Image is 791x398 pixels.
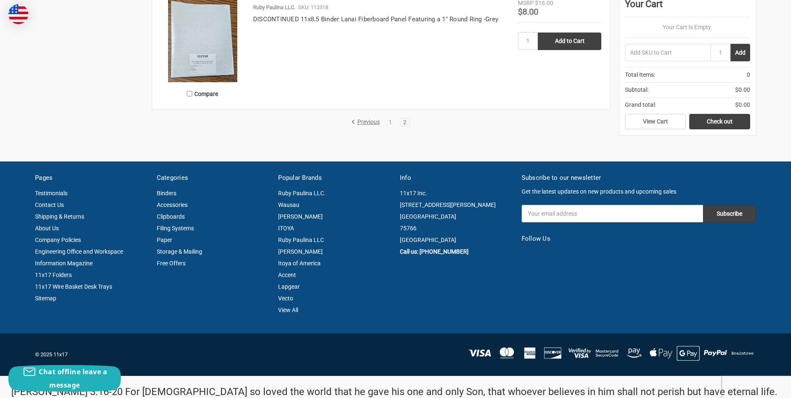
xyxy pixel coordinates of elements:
a: Lapgear [278,283,300,290]
h5: Subscribe to our newsletter [522,173,756,183]
a: DISCONTINUED 11x8.5 Binder Lanai Fiberboard Panel Featuring a 1" Round Ring -Grey [253,15,498,23]
h5: Info [400,173,513,183]
a: Testimonials [35,190,68,196]
a: 1 [386,119,395,125]
button: Chat offline leave a message [8,365,121,392]
a: 11x17 Folders [35,272,72,278]
img: duty and tax information for United States [8,4,28,24]
a: Storage & Mailing [157,248,202,255]
h5: Pages [35,173,148,183]
p: Your Cart Is Empty. [625,23,750,32]
span: $0.00 [735,101,750,109]
span: Chat offline leave a message [39,367,107,390]
span: Subtotal: [625,86,648,94]
a: Check out [689,114,750,130]
input: Subscribe [703,205,756,222]
address: 11x17 Inc. [STREET_ADDRESS][PERSON_NAME] [GEOGRAPHIC_DATA] 75766 [GEOGRAPHIC_DATA] [400,187,513,246]
input: Your email address [522,205,703,222]
button: Add [731,44,750,61]
a: Previous [351,118,383,126]
h5: Follow Us [522,234,756,244]
a: [PERSON_NAME] [278,213,323,220]
a: Accent [278,272,296,278]
a: Clipboards [157,213,185,220]
input: Add SKU to Cart [625,44,711,61]
a: Ruby Paulina LLC [278,237,324,243]
a: ITOYA [278,225,294,232]
input: Add to Cart [538,33,601,50]
a: 11x17 Wire Basket Desk Trays [35,283,112,290]
a: Paper [157,237,172,243]
a: Accessories [157,202,188,208]
a: About Us [35,225,59,232]
p: © 2025 11x17 [35,350,391,359]
a: Sitemap [35,295,56,302]
a: Wausau [278,202,299,208]
span: Grand total: [625,101,656,109]
p: SKU: 112318 [298,3,328,12]
a: View Cart [625,114,686,130]
span: $0.00 [735,86,750,94]
span: $8.00 [518,7,538,17]
a: Free Offers [157,260,186,267]
a: Contact Us [35,202,64,208]
a: Engineering Office and Workspace Information Magazine [35,248,123,267]
a: Filing Systems [157,225,194,232]
a: Ruby Paulina LLC. [278,190,326,196]
a: Company Policies [35,237,81,243]
h5: Categories [157,173,270,183]
a: Call us: [PHONE_NUMBER] [400,248,469,255]
a: Shipping & Returns [35,213,84,220]
input: Compare [187,91,192,96]
span: Total Items: [625,71,655,79]
a: Binders [157,190,176,196]
a: 2 [400,119,409,125]
a: [PERSON_NAME] [278,248,323,255]
label: Compare [161,87,244,101]
a: Vecto [278,295,293,302]
span: 0 [747,71,750,79]
p: Get the latest updates on new products and upcoming sales [522,187,756,196]
a: Itoya of America [278,260,321,267]
h5: Popular Brands [278,173,391,183]
p: Ruby Paulina LLC. [253,3,295,12]
iframe: Google Customer Reviews [722,375,791,398]
a: View All [278,307,298,313]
